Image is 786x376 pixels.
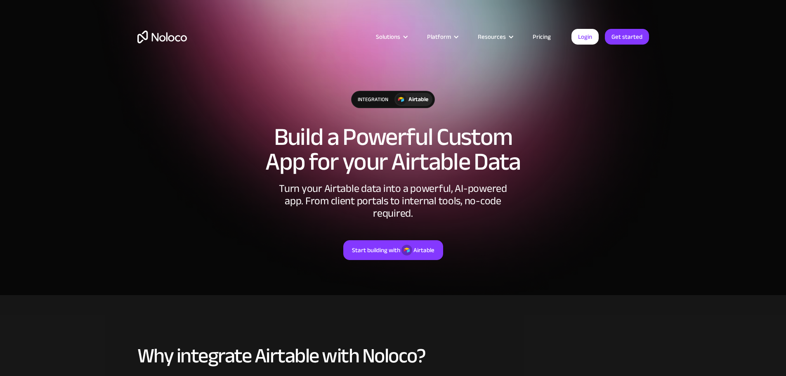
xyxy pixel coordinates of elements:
div: Resources [478,31,506,42]
div: Start building with [352,245,400,255]
div: Airtable [413,245,434,255]
div: Solutions [366,31,417,42]
div: Turn your Airtable data into a powerful, AI-powered app. From client portals to internal tools, n... [269,182,517,220]
h1: Build a Powerful Custom App for your Airtable Data [137,125,649,174]
a: home [137,31,187,43]
div: integration [352,91,394,108]
a: Login [571,29,599,45]
a: Start building withAirtable [343,240,443,260]
div: Airtable [408,95,428,104]
a: Pricing [522,31,561,42]
div: Resources [467,31,522,42]
div: Solutions [376,31,400,42]
h2: Why integrate Airtable with Noloco? [137,345,649,367]
div: Platform [417,31,467,42]
div: Platform [427,31,451,42]
a: Get started [605,29,649,45]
